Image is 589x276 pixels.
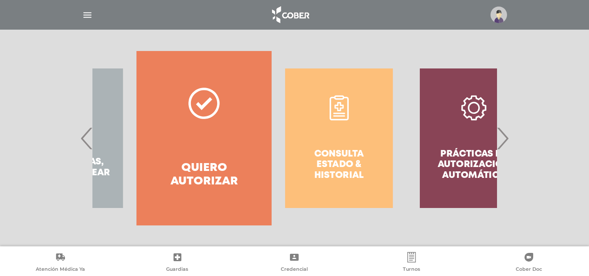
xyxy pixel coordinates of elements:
[166,266,188,274] span: Guardias
[119,252,236,274] a: Guardias
[236,252,353,274] a: Credencial
[267,4,313,25] img: logo_cober_home-white.png
[82,10,93,20] img: Cober_menu-lines-white.svg
[516,266,542,274] span: Cober Doc
[470,252,587,274] a: Cober Doc
[353,252,470,274] a: Turnos
[490,7,507,23] img: profile-placeholder.svg
[403,266,420,274] span: Turnos
[281,266,308,274] span: Credencial
[36,266,85,274] span: Atención Médica Ya
[420,68,528,208] a: Prácticas de autorización automática
[432,149,515,181] h4: Prácticas de autorización automática
[152,161,255,188] h4: Quiero autorizar
[2,252,119,274] a: Atención Médica Ya
[494,115,511,162] span: Next
[136,51,271,225] a: Quiero autorizar
[78,115,95,162] span: Previous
